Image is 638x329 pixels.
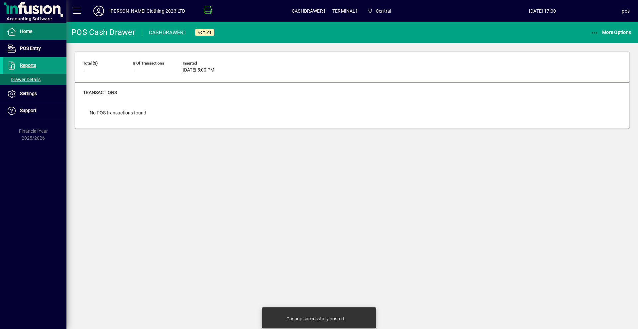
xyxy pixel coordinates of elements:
span: Settings [20,91,37,96]
a: Home [3,23,66,40]
span: Inserted [183,61,223,66]
a: Drawer Details [3,74,66,85]
span: [DATE] 5:00 PM [183,68,214,73]
div: [PERSON_NAME] Clothing 2023 LTD [109,6,185,16]
span: - [133,68,134,73]
span: - [83,68,84,73]
span: Central [365,5,394,17]
span: More Options [591,30,631,35]
span: POS Entry [20,46,41,51]
span: Transactions [83,90,117,95]
a: Support [3,102,66,119]
span: [DATE] 17:00 [463,6,622,16]
span: TERMINAL1 [332,6,358,16]
div: No POS transactions found [83,103,153,123]
button: Profile [88,5,109,17]
span: Drawer Details [7,77,41,82]
a: Settings [3,85,66,102]
span: CASHDRAWER1 [292,6,326,16]
div: POS Cash Drawer [71,27,135,38]
span: Home [20,29,32,34]
div: Cashup successfully posted. [286,315,345,322]
span: Support [20,108,37,113]
div: CASHDRAWER1 [149,27,187,38]
span: Central [376,6,391,16]
button: More Options [589,26,633,38]
span: Reports [20,63,36,68]
a: POS Entry [3,40,66,57]
span: Active [198,30,212,35]
span: Total ($) [83,61,123,66]
div: pos [622,6,630,16]
span: # of Transactions [133,61,173,66]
